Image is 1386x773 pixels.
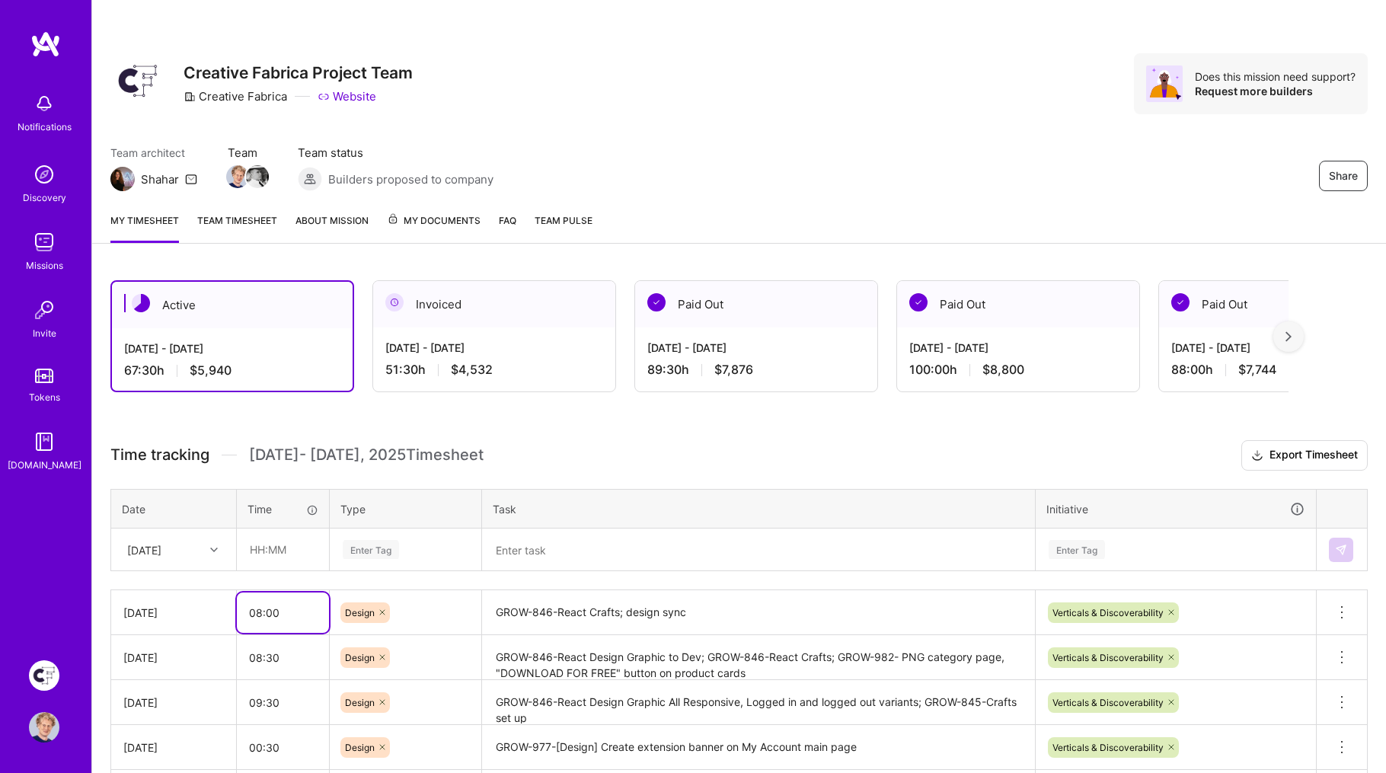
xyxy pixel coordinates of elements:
span: Design [345,607,375,618]
div: Enter Tag [343,538,399,561]
h3: Creative Fabrica Project Team [184,63,413,82]
img: User Avatar [29,712,59,743]
textarea: GROW-846-React Crafts; design sync [484,592,1033,634]
i: icon Chevron [210,546,218,554]
div: Creative Fabrica [184,88,287,104]
img: Builders proposed to company [298,167,322,191]
div: Request more builders [1195,84,1356,98]
div: Does this mission need support? [1195,69,1356,84]
div: [DATE] [123,650,224,666]
img: Paid Out [647,293,666,311]
a: Team Pulse [535,212,592,243]
span: Verticals & Discoverability [1052,652,1164,663]
div: [DOMAIN_NAME] [8,457,81,473]
div: [DATE] [123,695,224,711]
img: Invoiced [385,293,404,311]
div: Discovery [23,190,66,206]
span: Team status [298,145,493,161]
a: Website [318,88,376,104]
img: Team Member Avatar [246,165,269,188]
div: Time [247,501,318,517]
th: Type [330,489,482,529]
span: Time tracking [110,446,209,465]
a: FAQ [499,212,516,243]
div: [DATE] [127,541,161,557]
img: Paid Out [909,293,928,311]
div: [DATE] - [DATE] [647,340,865,356]
img: Creative Fabrica Project Team [29,660,59,691]
span: Verticals & Discoverability [1052,742,1164,753]
input: HH:MM [237,682,329,723]
div: Active [112,282,353,328]
span: $8,800 [982,362,1024,378]
img: tokens [35,369,53,383]
span: Design [345,697,375,708]
span: My Documents [387,212,481,229]
div: [DATE] [123,739,224,755]
input: HH:MM [237,637,329,678]
img: Team Architect [110,167,135,191]
textarea: GROW-846-React Design Graphic All Responsive, Logged in and logged out variants; GROW-845-Crafts ... [484,682,1033,723]
i: icon CompanyGray [184,91,196,103]
a: User Avatar [25,712,63,743]
div: [DATE] - [DATE] [124,340,340,356]
a: Team Member Avatar [228,164,247,190]
th: Task [482,489,1036,529]
div: Enter Tag [1049,538,1105,561]
img: Team Member Avatar [226,165,249,188]
a: My Documents [387,212,481,243]
div: [DATE] - [DATE] [909,340,1127,356]
img: Invite [29,295,59,325]
span: Team Pulse [535,215,592,226]
div: Paid Out [897,281,1139,327]
a: Team timesheet [197,212,277,243]
th: Date [111,489,237,529]
textarea: GROW-977-[Design] Create extension banner on My Account main page [484,727,1033,768]
a: About Mission [295,212,369,243]
div: 67:30 h [124,363,340,379]
div: Tokens [29,389,60,405]
img: Paid Out [1171,293,1190,311]
img: Submit [1335,544,1347,556]
span: Verticals & Discoverability [1052,697,1164,708]
img: bell [29,88,59,119]
textarea: GROW-846-React Design Graphic to Dev; GROW-846-React Crafts; GROW-982- PNG category page, "DOWNLO... [484,637,1033,679]
img: logo [30,30,61,58]
span: $5,940 [190,363,232,379]
input: HH:MM [237,593,329,633]
img: discovery [29,159,59,190]
div: 89:30 h [647,362,865,378]
div: [DATE] [123,605,224,621]
span: Verticals & Discoverability [1052,607,1164,618]
div: 51:30 h [385,362,603,378]
img: Active [132,294,150,312]
img: teamwork [29,227,59,257]
button: Export Timesheet [1241,440,1368,471]
div: Notifications [18,119,72,135]
span: Builders proposed to company [328,171,493,187]
div: 100:00 h [909,362,1127,378]
span: [DATE] - [DATE] , 2025 Timesheet [249,446,484,465]
button: Share [1319,161,1368,191]
i: icon Mail [185,173,197,185]
img: guide book [29,426,59,457]
div: Initiative [1046,500,1305,518]
span: $7,744 [1238,362,1276,378]
span: Design [345,652,375,663]
i: icon Download [1251,448,1263,464]
img: right [1285,331,1292,342]
span: Share [1329,168,1358,184]
div: Invite [33,325,56,341]
a: Team Member Avatar [247,164,267,190]
input: HH:MM [237,727,329,768]
span: Design [345,742,375,753]
div: Invoiced [373,281,615,327]
div: Paid Out [635,281,877,327]
span: Team [228,145,267,161]
span: $7,876 [714,362,753,378]
div: [DATE] - [DATE] [385,340,603,356]
input: HH:MM [238,529,328,570]
a: Creative Fabrica Project Team [25,660,63,691]
span: Team architect [110,145,197,161]
img: Company Logo [110,53,165,108]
